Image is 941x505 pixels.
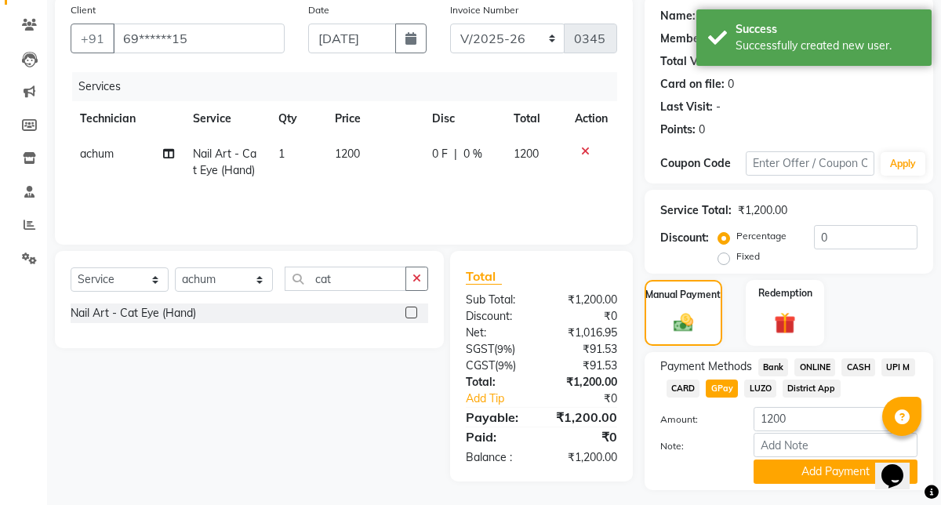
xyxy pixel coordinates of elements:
div: ₹1,200.00 [541,408,628,427]
label: Date [308,3,329,17]
label: Manual Payment [645,288,721,302]
th: Disc [423,101,504,136]
div: ₹0 [541,427,628,446]
span: District App [783,380,841,398]
input: Add Note [754,433,917,457]
div: ( ) [454,358,541,374]
div: Discount: [454,308,541,325]
a: Add Tip [454,391,556,407]
div: Total Visits: [660,53,722,70]
div: No Active Membership [660,31,917,47]
div: ₹1,200.00 [541,449,628,466]
span: UPI M [881,358,915,376]
img: _gift.svg [768,310,803,336]
span: 1 [278,147,285,161]
span: 0 F [432,146,448,162]
span: 1200 [514,147,539,161]
div: ₹1,200.00 [541,292,628,308]
span: 0 % [463,146,482,162]
img: _cash.svg [667,311,700,335]
label: Redemption [758,286,812,300]
div: Balance : [454,449,541,466]
div: Success [736,21,920,38]
span: achum [80,147,114,161]
span: 1200 [335,147,360,161]
span: CARD [667,380,700,398]
th: Price [325,101,423,136]
span: SGST [466,342,494,356]
div: Discount: [660,230,709,246]
div: Services [72,72,629,101]
span: Total [466,268,502,285]
div: 0 [699,122,705,138]
div: ₹1,200.00 [541,374,628,391]
label: Invoice Number [450,3,518,17]
div: Name: [660,8,696,24]
button: Add Payment [754,460,917,484]
a: Priya [699,8,724,24]
div: Membership: [660,31,728,47]
span: LUZO [744,380,776,398]
input: Search by Name/Mobile/Email/Code [113,24,285,53]
div: Sub Total: [454,292,541,308]
th: Qty [269,101,325,136]
div: Service Total: [660,202,732,219]
label: Note: [649,439,742,453]
div: Coupon Code [660,155,746,172]
div: 0 [728,76,734,93]
label: Client [71,3,96,17]
div: ₹1,200.00 [738,202,787,219]
span: GPay [706,380,738,398]
div: ₹91.53 [541,358,628,374]
div: Card on file: [660,76,725,93]
th: Action [565,101,617,136]
div: Net: [454,325,541,341]
div: ₹0 [541,308,628,325]
div: - [716,99,721,115]
div: Points: [660,122,696,138]
div: Last Visit: [660,99,713,115]
div: Payable: [454,408,541,427]
span: CGST [466,358,495,372]
button: Apply [881,152,925,176]
input: Amount [754,407,917,431]
div: ( ) [454,341,541,358]
th: Service [183,101,269,136]
iframe: chat widget [875,442,925,489]
input: Search or Scan [285,267,406,291]
span: Payment Methods [660,358,752,375]
div: Successfully created new user. [736,38,920,54]
span: 9% [498,359,513,372]
label: Percentage [736,229,787,243]
span: | [454,146,457,162]
div: Nail Art - Cat Eye (Hand) [71,305,196,322]
div: ₹1,016.95 [541,325,628,341]
input: Enter Offer / Coupon Code [746,151,874,176]
div: ₹91.53 [541,341,628,358]
span: 9% [497,343,512,355]
label: Amount: [649,412,742,427]
th: Total [504,101,565,136]
div: ₹0 [556,391,629,407]
span: CASH [841,358,875,376]
th: Technician [71,101,183,136]
button: +91 [71,24,114,53]
div: Paid: [454,427,541,446]
label: Fixed [736,249,760,263]
span: Bank [758,358,789,376]
span: Nail Art - Cat Eye (Hand) [193,147,256,177]
div: Total: [454,374,541,391]
span: ONLINE [794,358,835,376]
